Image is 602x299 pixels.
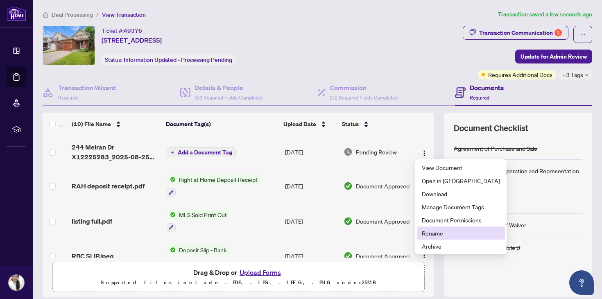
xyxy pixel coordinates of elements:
[96,10,99,19] li: /
[237,267,283,278] button: Upload Forms
[282,204,340,239] td: [DATE]
[418,145,431,159] button: Logo
[167,245,230,267] button: Status IconDeposit Slip - Bank
[515,50,592,63] button: Update for Admin Review
[58,278,419,288] p: Supported files include .PDF, .JPG, .JPEG, .PNG under 25 MB
[195,95,263,101] span: 3/3 Required Fields Completed
[167,175,176,184] img: Status Icon
[167,147,236,158] button: Add a Document Tag
[170,150,174,154] span: plus
[463,26,568,40] button: Transaction Communication2
[72,181,145,191] span: RAH deposit receipt.pdf
[102,54,235,65] div: Status:
[344,181,353,190] img: Document Status
[163,113,281,136] th: Document Tag(s)
[454,166,582,184] div: Confirmation of Co-operation and Representation—Buyer/Seller
[68,113,163,136] th: (10) File Name
[72,216,112,226] span: listing full.pdf
[102,26,142,35] div: Ticket #:
[498,10,592,19] article: Transaction saved a few seconds ago
[9,275,24,290] img: Profile Icon
[421,150,428,156] img: Logo
[282,239,340,274] td: [DATE]
[580,32,586,37] span: ellipsis
[422,176,500,185] span: Open in [GEOGRAPHIC_DATA]
[58,83,116,93] h4: Transaction Wizard
[124,56,232,63] span: Information Updated - Processing Pending
[52,11,93,18] span: Deal Processing
[356,181,410,190] span: Document Approved
[421,254,428,260] img: Logo
[283,120,316,129] span: Upload Date
[554,29,562,36] div: 2
[58,95,78,101] span: Required
[176,245,230,254] span: Deposit Slip - Bank
[422,242,500,251] span: Archive
[344,217,353,226] img: Document Status
[479,26,562,39] div: Transaction Communication
[282,168,340,204] td: [DATE]
[422,215,500,224] span: Document Permissions
[102,35,162,45] span: [STREET_ADDRESS]
[454,144,537,153] div: Agreement of Purchase and Sale
[178,149,232,155] span: Add a Document Tag
[562,70,583,79] span: +3 Tags
[124,27,142,34] span: 49376
[470,83,504,93] h4: Documents
[422,163,500,172] span: View Document
[339,113,412,136] th: Status
[356,217,410,226] span: Document Approved
[43,26,95,65] img: IMG-X12225283_1.jpg
[418,249,431,263] button: Logo
[167,175,261,197] button: Status IconRight at Home Deposit Receipt
[43,12,48,18] span: home
[72,120,111,129] span: (10) File Name
[167,147,236,157] button: Add a Document Tag
[454,122,528,134] span: Document Checklist
[344,251,353,260] img: Document Status
[569,270,594,295] button: Open asap
[282,136,340,168] td: [DATE]
[521,50,587,63] span: Update for Admin Review
[585,73,589,77] span: down
[72,142,160,162] span: 244 Melran Dr X12225283_2025-08-25 09_20_08.pdf
[342,120,359,129] span: Status
[356,251,410,260] span: Document Approved
[488,70,552,79] span: Requires Additional Docs
[167,245,176,254] img: Status Icon
[330,95,398,101] span: 2/2 Required Fields Completed
[167,210,230,232] button: Status IconMLS Sold Print Out
[176,175,261,184] span: Right at Home Deposit Receipt
[7,6,26,21] img: logo
[330,83,398,93] h4: Commission
[422,189,500,198] span: Download
[280,113,338,136] th: Upload Date
[344,147,353,156] img: Document Status
[102,11,146,18] span: View Transaction
[470,95,489,101] span: Required
[422,202,500,211] span: Manage Document Tags
[167,210,176,219] img: Status Icon
[176,210,230,219] span: MLS Sold Print Out
[356,147,397,156] span: Pending Review
[53,262,424,292] span: Drag & Drop orUpload FormsSupported files include .PDF, .JPG, .JPEG, .PNG under25MB
[422,229,500,238] span: Rename
[72,251,114,261] span: RBC SLIP.jpeg
[195,83,263,93] h4: Details & People
[193,267,283,278] span: Drag & Drop or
